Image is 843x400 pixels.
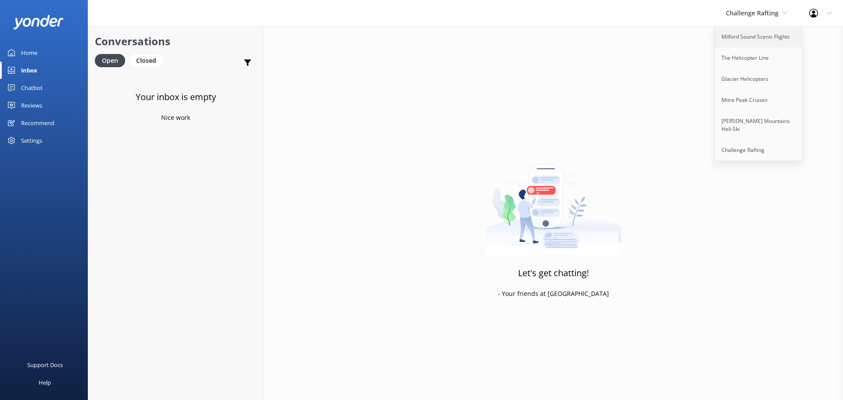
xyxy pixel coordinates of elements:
span: Challenge Rafting [726,9,778,17]
h3: Your inbox is empty [136,90,216,104]
a: [PERSON_NAME] Mountains Heli-Ski [715,111,803,140]
div: Support Docs [27,356,63,374]
a: Mitre Peak Cruises [715,90,803,111]
img: yonder-white-logo.png [13,15,64,29]
p: Nice work [161,113,190,123]
div: Help [39,374,51,391]
div: Settings [21,132,42,149]
div: Inbox [21,61,37,79]
div: Chatbot [21,79,43,97]
h2: Conversations [95,33,256,50]
div: Closed [130,54,163,67]
div: Recommend [21,114,54,132]
div: Home [21,44,37,61]
img: artwork of a man stealing a conversation from at giant smartphone [486,145,621,255]
a: Closed [130,55,167,65]
h3: Let's get chatting! [518,266,589,280]
a: Milford Sound Scenic Flights [715,26,803,47]
a: Glacier Helicopters [715,68,803,90]
a: Challenge Rafting [715,140,803,161]
p: - Your friends at [GEOGRAPHIC_DATA] [498,289,609,299]
a: Open [95,55,130,65]
div: Open [95,54,125,67]
a: The Helicopter Line [715,47,803,68]
div: Reviews [21,97,42,114]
